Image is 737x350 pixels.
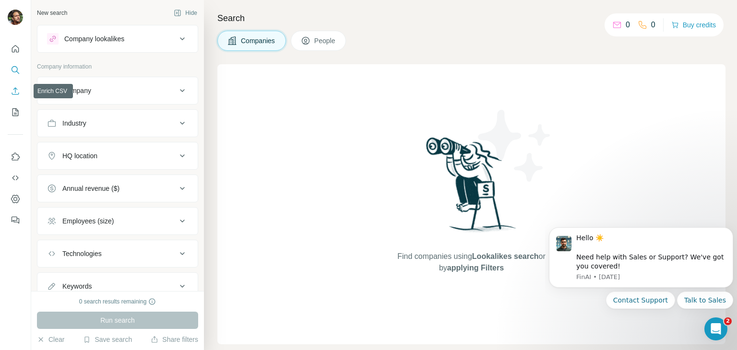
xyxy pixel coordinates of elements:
[37,210,198,233] button: Employees (size)
[167,6,204,20] button: Hide
[37,275,198,298] button: Keywords
[8,10,23,25] img: Avatar
[83,335,132,344] button: Save search
[37,144,198,167] button: HQ location
[472,252,539,260] span: Lookalikes search
[37,27,198,50] button: Company lookalikes
[545,216,737,345] iframe: Intercom notifications message
[37,62,198,71] p: Company information
[394,251,548,274] span: Find companies using or by
[8,40,23,58] button: Quick start
[671,18,716,32] button: Buy credits
[151,335,198,344] button: Share filters
[64,34,124,44] div: Company lookalikes
[314,36,336,46] span: People
[8,61,23,79] button: Search
[8,211,23,229] button: Feedback
[8,190,23,208] button: Dashboard
[241,36,276,46] span: Companies
[62,184,119,193] div: Annual revenue ($)
[704,317,727,340] iframe: Intercom live chat
[79,297,156,306] div: 0 search results remaining
[651,19,655,31] p: 0
[447,264,504,272] span: applying Filters
[62,249,102,258] div: Technologies
[37,79,198,102] button: Company
[724,317,732,325] span: 2
[8,104,23,121] button: My lists
[8,82,23,100] button: Enrich CSV
[626,19,630,31] p: 0
[472,103,558,189] img: Surfe Illustration - Stars
[62,216,114,226] div: Employees (size)
[8,169,23,187] button: Use Surfe API
[37,112,198,135] button: Industry
[62,281,92,291] div: Keywords
[37,242,198,265] button: Technologies
[37,9,67,17] div: New search
[37,177,198,200] button: Annual revenue ($)
[422,135,522,242] img: Surfe Illustration - Woman searching with binoculars
[62,118,86,128] div: Industry
[62,86,91,95] div: Company
[62,151,97,161] div: HQ location
[217,12,725,25] h4: Search
[8,148,23,165] button: Use Surfe on LinkedIn
[37,335,64,344] button: Clear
